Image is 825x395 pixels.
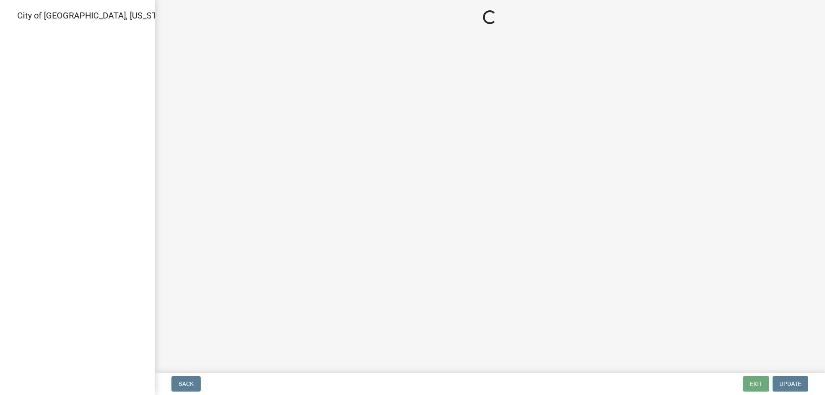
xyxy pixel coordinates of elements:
[17,10,174,21] span: City of [GEOGRAPHIC_DATA], [US_STATE]
[743,376,769,392] button: Exit
[171,376,201,392] button: Back
[779,380,801,387] span: Update
[773,376,808,392] button: Update
[178,380,194,387] span: Back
